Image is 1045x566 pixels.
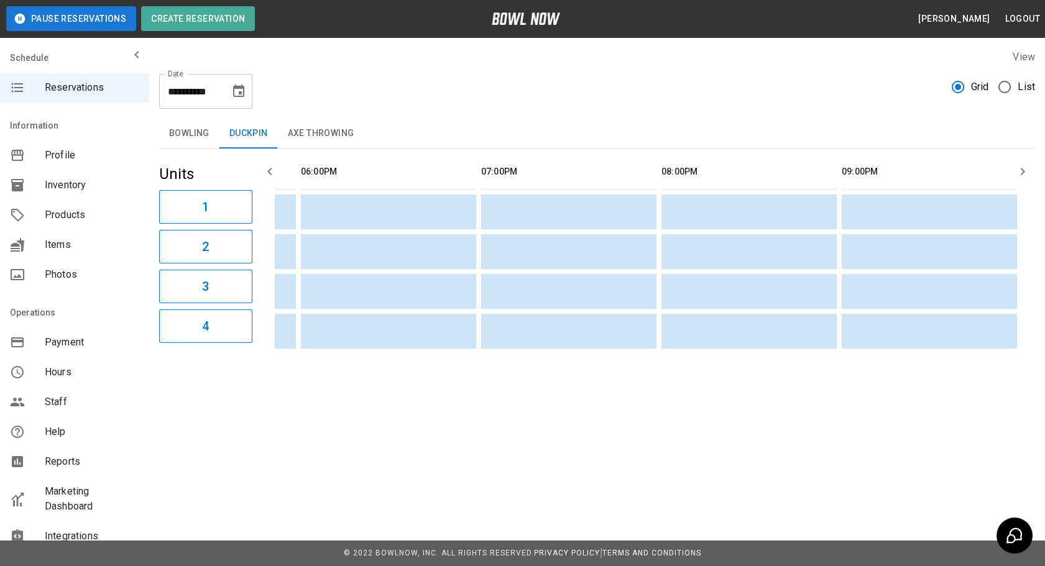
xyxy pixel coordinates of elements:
[159,164,252,184] h5: Units
[344,549,534,557] span: © 2022 BowlNow, Inc. All Rights Reserved.
[6,6,136,31] button: Pause Reservations
[45,208,139,222] span: Products
[45,484,139,514] span: Marketing Dashboard
[45,80,139,95] span: Reservations
[159,270,252,303] button: 3
[202,316,209,336] h6: 4
[202,197,209,217] h6: 1
[45,529,139,544] span: Integrations
[219,119,278,148] button: Duckpin
[45,395,139,409] span: Staff
[45,178,139,193] span: Inventory
[45,335,139,350] span: Payment
[226,79,251,104] button: Choose date, selected date is Aug 21, 2025
[159,230,252,263] button: 2
[159,309,252,343] button: 4
[159,119,1035,148] div: inventory tabs
[45,267,139,282] span: Photos
[45,148,139,163] span: Profile
[141,6,255,31] button: Create Reservation
[913,7,995,30] button: [PERSON_NAME]
[492,12,560,25] img: logo
[602,549,701,557] a: Terms and Conditions
[45,454,139,469] span: Reports
[45,424,139,439] span: Help
[971,80,989,94] span: Grid
[1013,51,1035,63] label: View
[159,119,219,148] button: Bowling
[202,237,209,257] h6: 2
[159,190,252,224] button: 1
[278,119,364,148] button: Axe Throwing
[534,549,600,557] a: Privacy Policy
[45,365,139,380] span: Hours
[45,237,139,252] span: Items
[1018,80,1035,94] span: List
[202,276,209,296] h6: 3
[1000,7,1045,30] button: Logout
